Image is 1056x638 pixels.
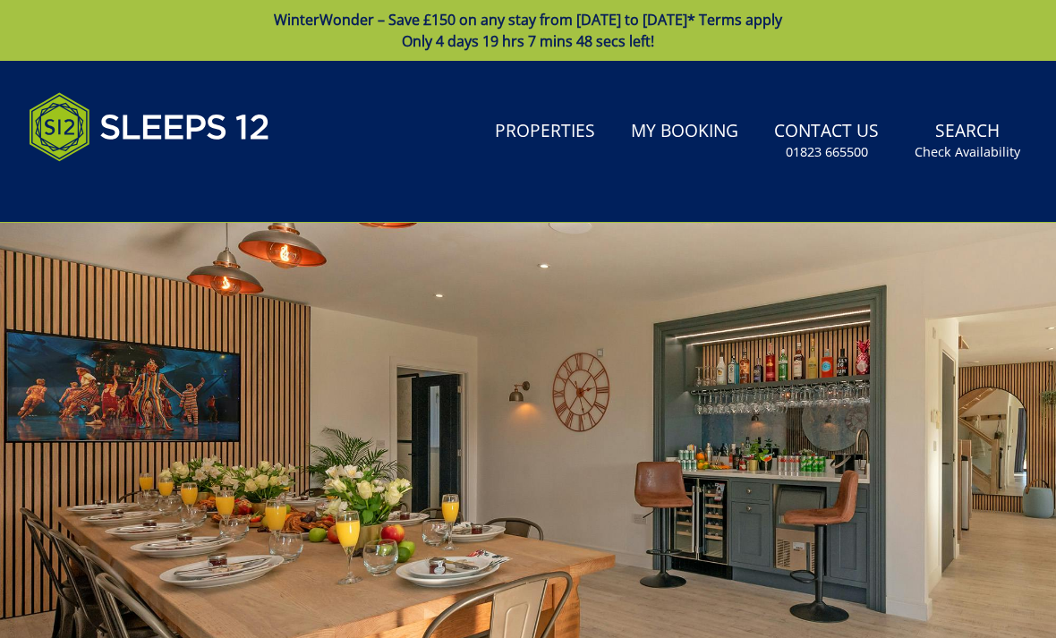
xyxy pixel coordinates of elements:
iframe: Customer reviews powered by Trustpilot [20,183,208,198]
a: My Booking [624,112,745,152]
small: 01823 665500 [786,143,868,161]
small: Check Availability [915,143,1020,161]
a: Contact Us01823 665500 [767,112,886,170]
img: Sleeps 12 [29,82,270,172]
a: Properties [488,112,602,152]
a: SearchCheck Availability [907,112,1027,170]
span: Only 4 days 19 hrs 7 mins 48 secs left! [402,31,654,51]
